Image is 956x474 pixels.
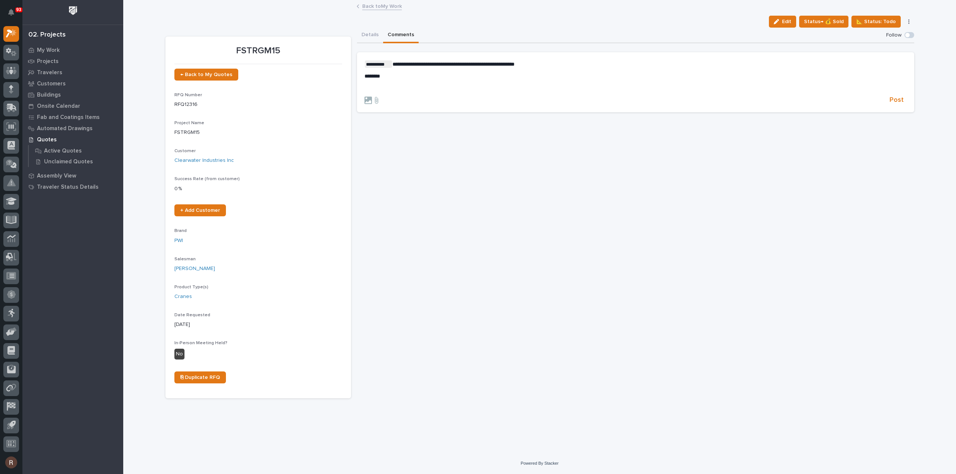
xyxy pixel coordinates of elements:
[37,69,62,76] p: Travelers
[22,67,123,78] a: Travelers
[3,455,19,470] button: users-avatar
[174,93,202,97] span: RFQ Number
[22,112,123,123] a: Fab and Coatings Items
[174,121,204,125] span: Project Name
[521,461,558,465] a: Powered By Stacker
[37,136,57,143] p: Quotes
[782,18,791,25] span: Edit
[174,349,184,360] div: No
[362,1,402,10] a: Back toMy Work
[174,265,215,273] a: [PERSON_NAME]
[22,181,123,192] a: Traveler Status Details
[37,125,93,132] p: Automated Drawings
[174,45,342,56] p: FSTRGM15
[22,100,123,112] a: Onsite Calendar
[37,184,99,191] p: Traveler Status Details
[174,69,238,81] a: ← Back to My Quotes
[37,173,76,179] p: Assembly View
[9,9,19,21] div: Notifications93
[174,341,227,345] span: In-Person Meeting Held?
[174,285,208,289] span: Product Type(s)
[180,208,220,213] span: + Add Customer
[383,28,419,43] button: Comments
[174,321,342,329] p: [DATE]
[180,375,220,380] span: ⎘ Duplicate RFQ
[174,229,187,233] span: Brand
[799,16,848,28] button: Status→ 💰 Sold
[174,185,342,193] p: 0 %
[174,157,234,164] a: Clearwater Industries Inc
[856,17,896,26] span: 📐 Status: Todo
[887,96,907,104] button: Post
[37,81,66,87] p: Customers
[22,44,123,56] a: My Work
[886,32,901,38] p: Follow
[174,129,342,136] p: FSTRGM15
[174,257,196,261] span: Salesman
[174,149,196,153] span: Customer
[890,96,904,104] span: Post
[16,7,21,12] p: 93
[851,16,901,28] button: 📐 Status: Todo
[22,56,123,67] a: Projects
[804,17,844,26] span: Status→ 💰 Sold
[174,237,183,245] a: PWI
[174,313,210,317] span: Date Requested
[3,4,19,20] button: Notifications
[174,204,226,216] a: + Add Customer
[22,78,123,89] a: Customers
[174,177,240,181] span: Success Rate (from customer)
[44,158,93,165] p: Unclaimed Quotes
[37,47,60,54] p: My Work
[22,123,123,134] a: Automated Drawings
[22,134,123,145] a: Quotes
[174,293,192,301] a: Cranes
[44,148,82,154] p: Active Quotes
[769,16,796,28] button: Edit
[37,92,61,98] p: Buildings
[37,58,59,65] p: Projects
[22,170,123,181] a: Assembly View
[66,4,80,18] img: Workspace Logo
[29,156,123,167] a: Unclaimed Quotes
[180,72,232,77] span: ← Back to My Quotes
[37,114,100,121] p: Fab and Coatings Items
[37,103,80,110] p: Onsite Calendar
[174,371,226,383] a: ⎘ Duplicate RFQ
[29,145,123,156] a: Active Quotes
[357,28,383,43] button: Details
[28,31,66,39] div: 02. Projects
[22,89,123,100] a: Buildings
[174,101,342,109] p: RFQ12316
